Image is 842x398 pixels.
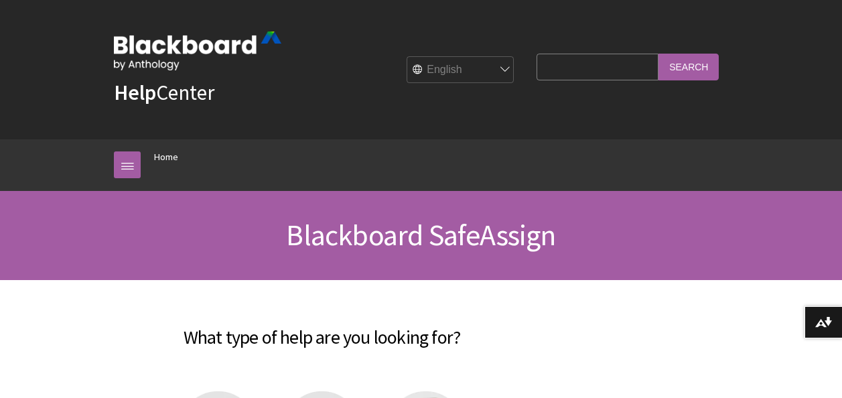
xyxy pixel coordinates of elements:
input: Search [658,54,719,80]
h2: What type of help are you looking for? [114,307,530,351]
span: Blackboard SafeAssign [286,216,555,253]
select: Site Language Selector [407,57,514,84]
strong: Help [114,79,156,106]
a: HelpCenter [114,79,214,106]
a: Home [154,149,178,165]
img: Blackboard by Anthology [114,31,281,70]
